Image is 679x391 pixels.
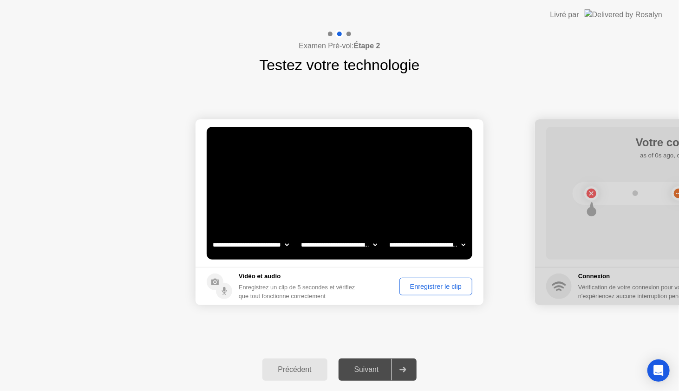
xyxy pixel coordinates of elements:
div: Enregistrer le clip [403,283,469,290]
div: Précédent [265,365,325,374]
button: Suivant [339,358,417,381]
h4: Examen Pré-vol: [299,40,380,52]
div: Open Intercom Messenger [647,359,670,382]
div: Livré par [550,9,579,20]
select: Available cameras [211,235,291,254]
h5: Vidéo et audio [239,272,363,281]
button: Enregistrer le clip [399,278,472,295]
div: Suivant [341,365,392,374]
b: Étape 2 [354,42,380,50]
div: Enregistrez un clip de 5 secondes et vérifiez que tout fonctionne correctement [239,283,363,300]
select: Available microphones [388,235,467,254]
button: Précédent [262,358,327,381]
h1: Testez votre technologie [259,54,419,76]
img: Delivered by Rosalyn [585,9,662,20]
select: Available speakers [300,235,379,254]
